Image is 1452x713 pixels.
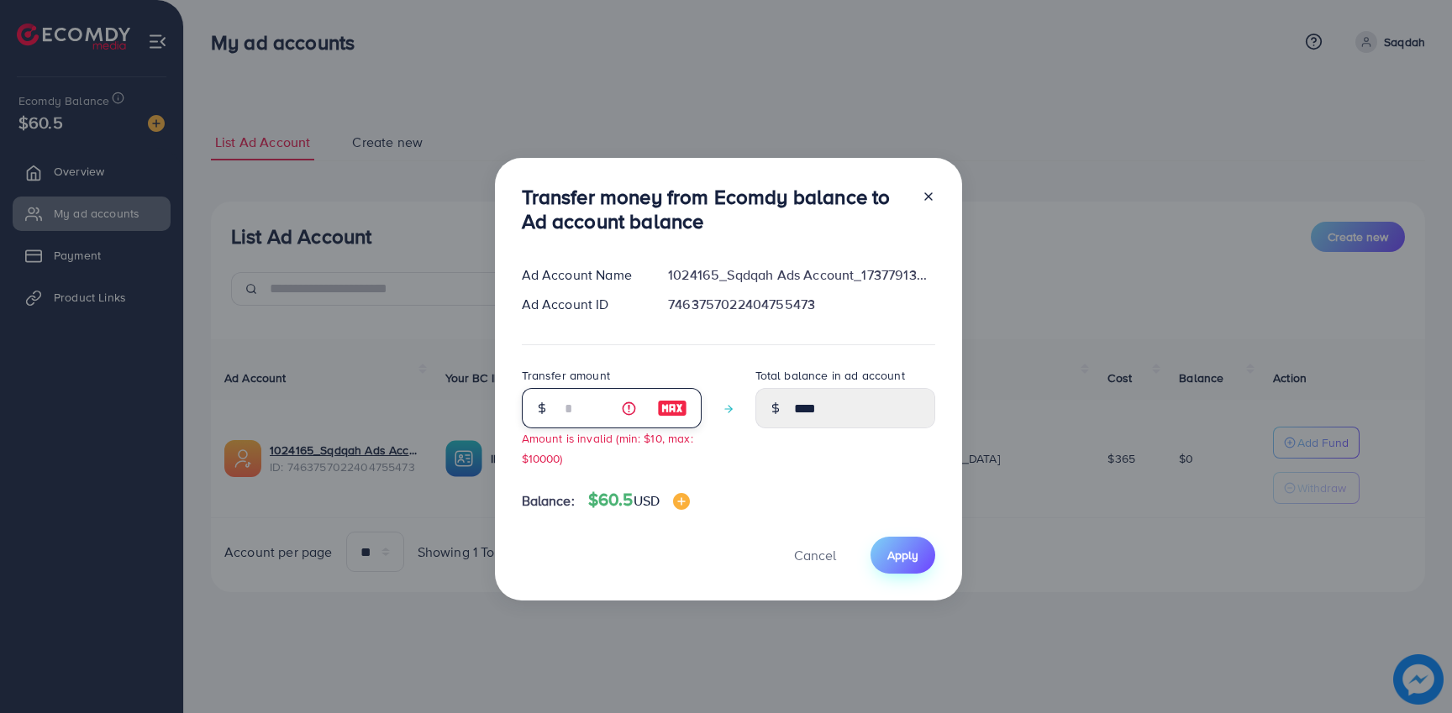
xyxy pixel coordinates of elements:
button: Apply [871,537,935,573]
h4: $60.5 [588,490,690,511]
label: Total balance in ad account [755,367,905,384]
span: Balance: [522,491,575,511]
label: Transfer amount [522,367,610,384]
button: Cancel [773,537,857,573]
span: USD [634,491,660,510]
h3: Transfer money from Ecomdy balance to Ad account balance [522,185,908,233]
div: Ad Account ID [508,295,655,314]
small: Amount is invalid (min: $10, max: $10000) [522,430,693,465]
span: Apply [887,547,918,564]
div: 1024165_Sqdqah Ads Account_1737791359542 [655,265,948,285]
div: 7463757022404755473 [655,295,948,314]
img: image [657,398,687,418]
span: Cancel [794,546,836,564]
div: Ad Account Name [508,265,655,285]
img: image [673,493,690,510]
